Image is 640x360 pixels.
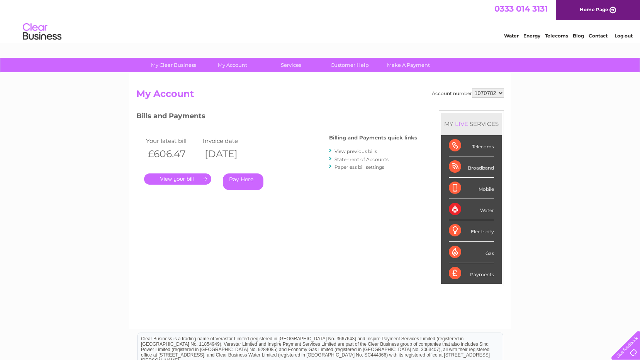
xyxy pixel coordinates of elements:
td: Your latest bill [144,136,201,146]
h3: Bills and Payments [136,110,417,124]
th: £606.47 [144,146,201,162]
h2: My Account [136,88,504,103]
a: My Account [200,58,264,72]
div: Clear Business is a trading name of Verastar Limited (registered in [GEOGRAPHIC_DATA] No. 3667643... [138,4,503,37]
div: Account number [432,88,504,98]
div: Electricity [449,220,494,241]
a: View previous bills [334,148,377,154]
a: My Clear Business [142,58,205,72]
a: Telecoms [545,33,568,39]
div: MY SERVICES [441,113,502,135]
a: Energy [523,33,540,39]
div: Mobile [449,178,494,199]
a: Make A Payment [377,58,440,72]
th: [DATE] [201,146,258,162]
a: Pay Here [223,173,263,190]
a: Paperless bill settings [334,164,384,170]
a: Contact [589,33,608,39]
div: Broadband [449,156,494,178]
a: Blog [573,33,584,39]
a: 0333 014 3131 [494,4,548,14]
div: LIVE [453,120,470,127]
a: Log out [615,33,633,39]
a: Water [504,33,519,39]
div: Gas [449,242,494,263]
div: Payments [449,263,494,284]
a: Services [259,58,323,72]
div: Water [449,199,494,220]
a: . [144,173,211,185]
td: Invoice date [201,136,258,146]
a: Statement of Accounts [334,156,389,162]
div: Telecoms [449,135,494,156]
a: Customer Help [318,58,382,72]
h4: Billing and Payments quick links [329,135,417,141]
img: logo.png [22,20,62,44]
